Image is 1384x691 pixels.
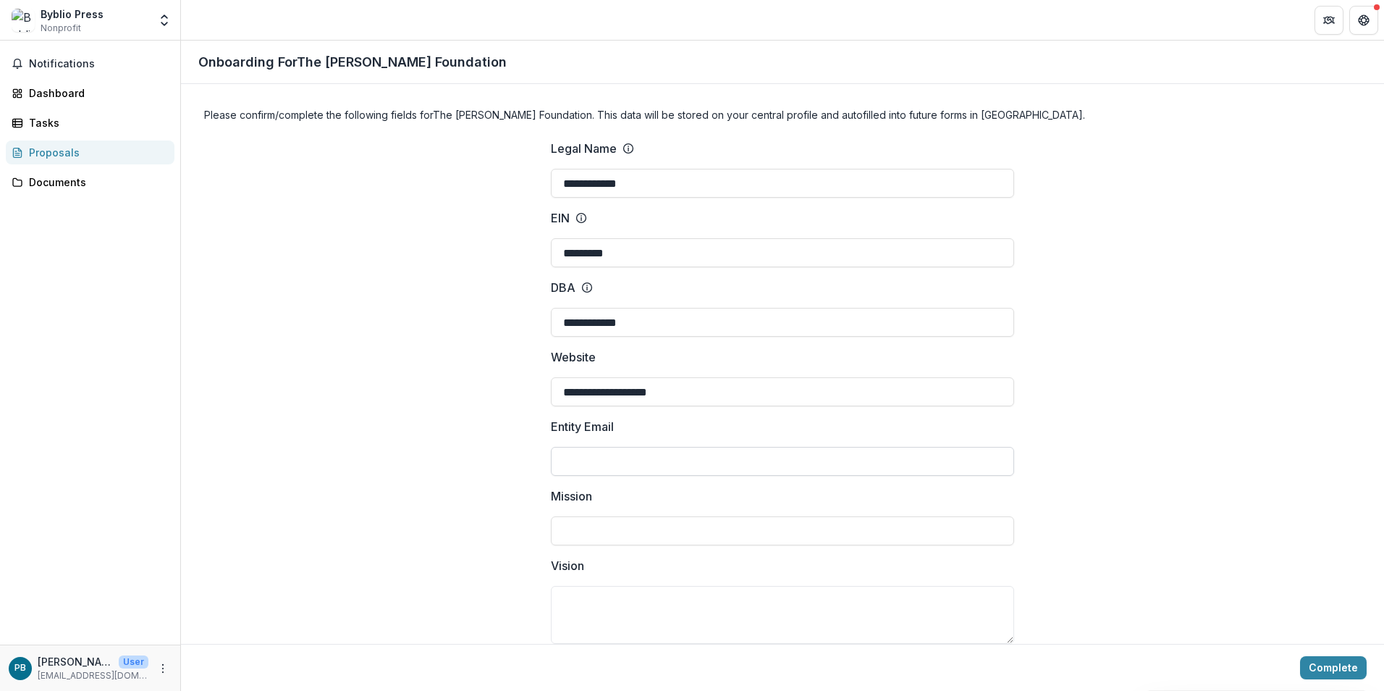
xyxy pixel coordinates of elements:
a: Proposals [6,141,174,164]
p: Vision [551,557,584,574]
a: Documents [6,170,174,194]
p: Website [551,348,596,366]
a: Tasks [6,111,174,135]
p: Onboarding For The [PERSON_NAME] Foundation [198,52,507,72]
p: DBA [551,279,575,296]
a: Dashboard [6,81,174,105]
p: Entity Email [551,418,614,435]
button: Open entity switcher [154,6,174,35]
div: Byblio Press [41,7,104,22]
button: Notifications [6,52,174,75]
span: Notifications [29,58,169,70]
div: Documents [29,175,163,190]
p: Legal Name [551,140,617,157]
p: [PERSON_NAME] [38,654,113,669]
p: [EMAIL_ADDRESS][DOMAIN_NAME] [38,669,148,682]
button: Get Help [1349,6,1378,35]
span: Nonprofit [41,22,81,35]
p: EIN [551,209,570,227]
button: Complete [1300,656,1367,679]
h4: Please confirm/complete the following fields for The [PERSON_NAME] Foundation . This data will be... [204,107,1361,122]
p: Mission [551,487,592,505]
div: Tasks [29,115,163,130]
p: User [119,656,148,669]
img: Byblio Press [12,9,35,32]
div: Peter Bylsma [14,663,26,673]
button: More [154,660,172,677]
div: Proposals [29,145,163,160]
button: Partners [1315,6,1343,35]
div: Dashboard [29,85,163,101]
